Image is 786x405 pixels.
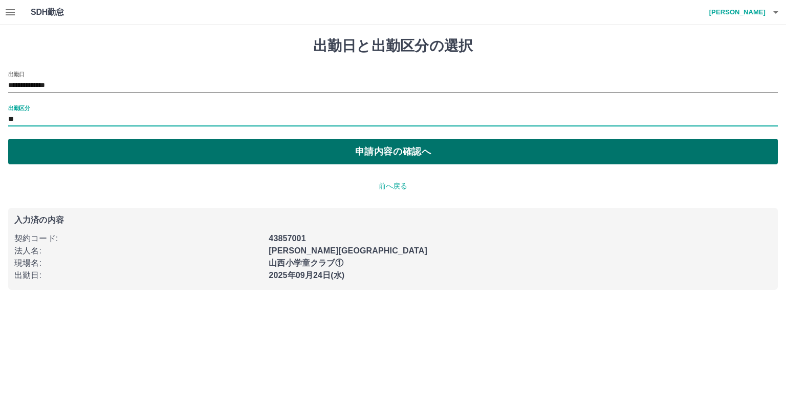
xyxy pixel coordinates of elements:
[269,271,344,280] b: 2025年09月24日(水)
[269,234,305,243] b: 43857001
[269,246,427,255] b: [PERSON_NAME][GEOGRAPHIC_DATA]
[8,104,30,112] label: 出勤区分
[8,70,25,78] label: 出勤日
[8,181,778,191] p: 前へ戻る
[14,216,772,224] p: 入力済の内容
[269,259,343,267] b: 山西小学童クラブ①
[14,245,263,257] p: 法人名 :
[14,269,263,282] p: 出勤日 :
[8,37,778,55] h1: 出勤日と出勤区分の選択
[14,257,263,269] p: 現場名 :
[14,232,263,245] p: 契約コード :
[8,139,778,164] button: 申請内容の確認へ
